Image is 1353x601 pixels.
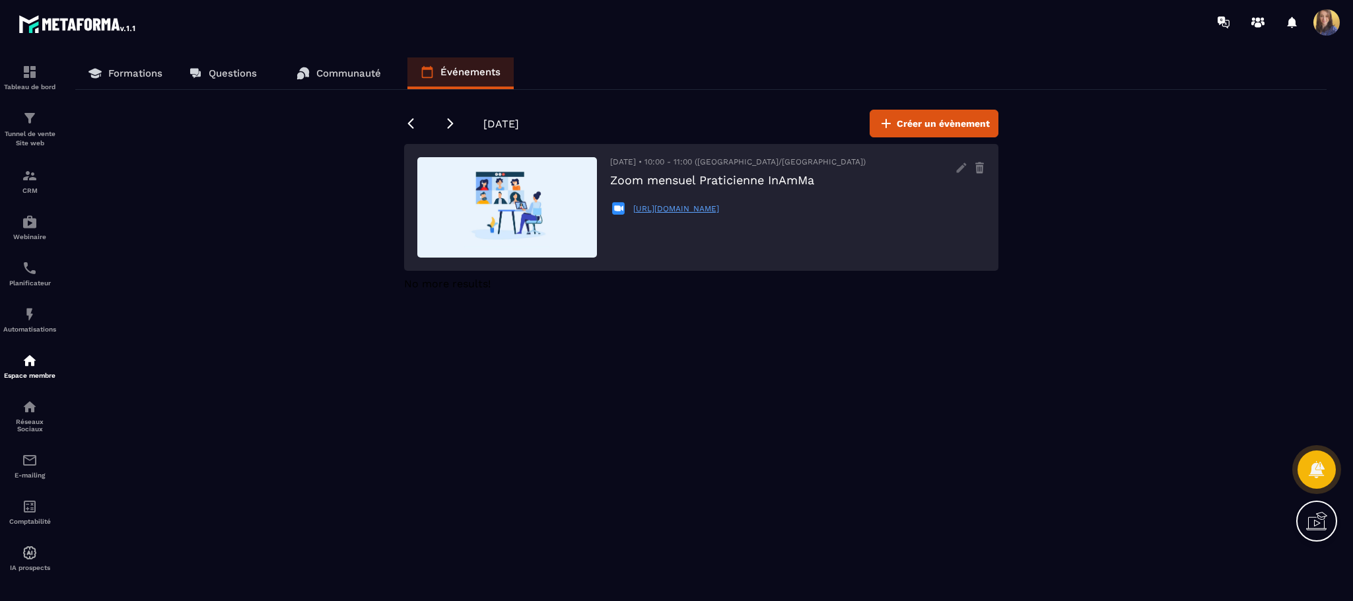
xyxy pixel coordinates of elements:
[22,399,38,415] img: social-network
[3,418,56,433] p: Réseaux Sociaux
[3,297,56,343] a: automationsautomationsAutomatisations
[3,279,56,287] p: Planificateur
[3,54,56,100] a: formationformationTableau de bord
[407,57,514,89] a: Événements
[870,110,998,137] button: Créer un évènement
[633,204,719,213] a: [URL][DOMAIN_NAME]
[3,187,56,194] p: CRM
[3,233,56,240] p: Webinaire
[610,173,866,187] h3: Zoom mensuel Praticienne InAmMa
[22,545,38,561] img: automations
[3,250,56,297] a: schedulerschedulerPlanificateur
[3,372,56,379] p: Espace membre
[108,67,162,79] p: Formations
[3,204,56,250] a: automationsautomationsWebinaire
[3,83,56,90] p: Tableau de bord
[22,306,38,322] img: automations
[3,343,56,389] a: automationsautomationsEspace membre
[22,64,38,80] img: formation
[3,564,56,571] p: IA prospects
[3,472,56,479] p: E-mailing
[610,157,866,166] span: [DATE] • 10:00 - 11:00 ([GEOGRAPHIC_DATA]/[GEOGRAPHIC_DATA])
[417,157,597,258] img: default event img
[3,100,56,158] a: formationformationTunnel de vente Site web
[22,452,38,468] img: email
[22,168,38,184] img: formation
[440,66,501,78] p: Événements
[22,110,38,126] img: formation
[209,67,257,79] p: Questions
[18,12,137,36] img: logo
[316,67,381,79] p: Communauté
[897,117,990,130] span: Créer un évènement
[22,499,38,514] img: accountant
[483,118,519,130] span: [DATE]
[22,214,38,230] img: automations
[3,518,56,525] p: Comptabilité
[3,489,56,535] a: accountantaccountantComptabilité
[3,158,56,204] a: formationformationCRM
[3,326,56,333] p: Automatisations
[3,129,56,148] p: Tunnel de vente Site web
[75,57,176,89] a: Formations
[22,260,38,276] img: scheduler
[176,57,270,89] a: Questions
[22,353,38,369] img: automations
[283,57,394,89] a: Communauté
[404,277,491,290] span: No more results!
[3,389,56,442] a: social-networksocial-networkRéseaux Sociaux
[3,442,56,489] a: emailemailE-mailing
